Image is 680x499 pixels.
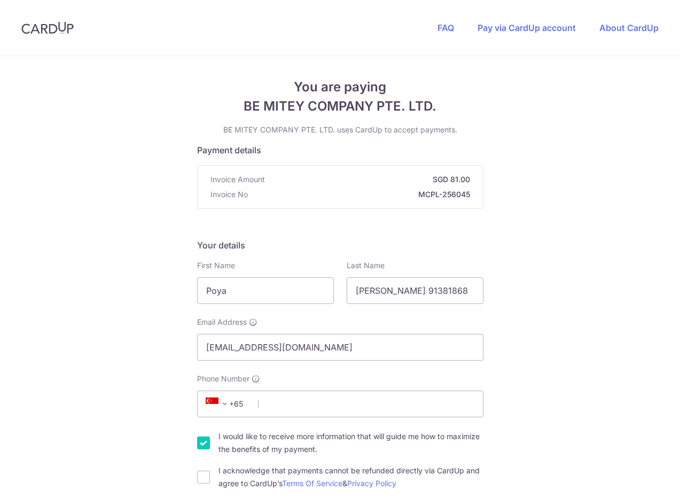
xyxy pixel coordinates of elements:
[347,277,483,304] input: Last name
[197,144,483,157] h5: Payment details
[197,124,483,135] p: BE MITEY COMPANY PTE. LTD. uses CardUp to accept payments.
[210,189,248,200] span: Invoice No
[197,77,483,97] span: You are paying
[437,22,454,33] a: FAQ
[21,21,74,34] img: CardUp
[218,430,483,456] label: I would like to receive more information that will guide me how to maximize the benefits of my pa...
[197,317,247,328] span: Email Address
[206,397,231,410] span: +65
[218,464,483,490] label: I acknowledge that payments cannot be refunded directly via CardUp and agree to CardUp’s &
[197,97,483,116] span: BE MITEY COMPANY PTE. LTD.
[282,479,342,488] a: Terms Of Service
[197,373,249,384] span: Phone Number
[269,174,470,185] strong: SGD 81.00
[478,22,576,33] a: Pay via CardUp account
[197,260,235,271] label: First Name
[599,22,659,33] a: About CardUp
[202,397,251,410] span: +65
[197,277,334,304] input: First name
[252,189,470,200] strong: MCPL-256045
[347,479,396,488] a: Privacy Policy
[197,239,483,252] h5: Your details
[197,334,483,361] input: Email address
[210,174,265,185] span: Invoice Amount
[347,260,385,271] label: Last Name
